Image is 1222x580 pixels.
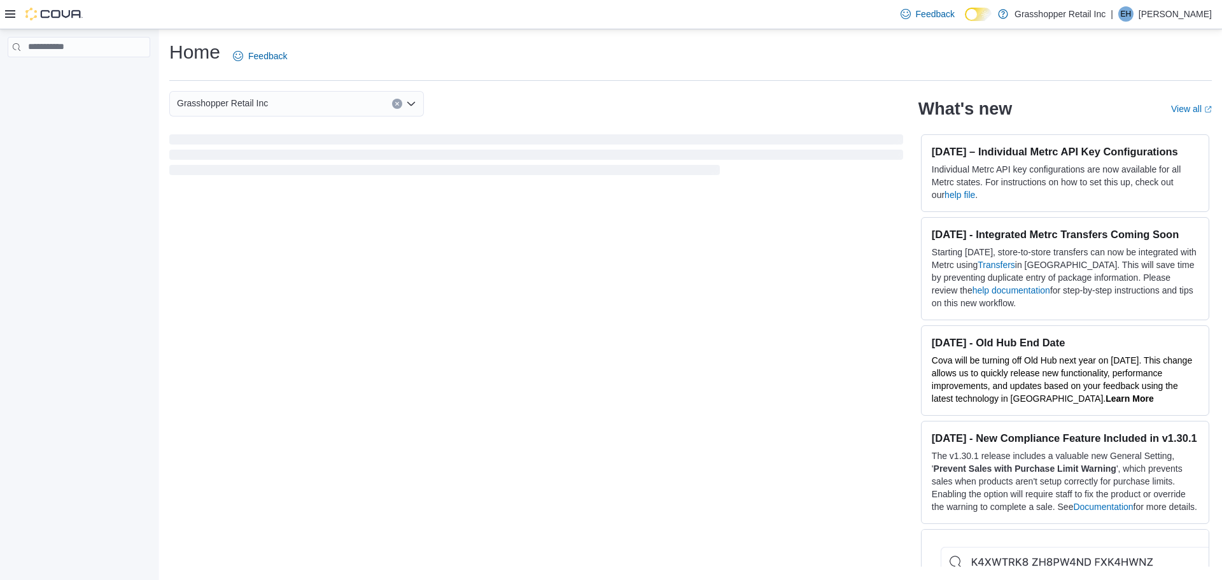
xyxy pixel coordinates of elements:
h3: [DATE] - Integrated Metrc Transfers Coming Soon [932,228,1198,241]
span: Feedback [248,50,287,62]
input: Dark Mode [965,8,992,21]
span: Loading [169,137,903,178]
div: Erin Hansen [1118,6,1134,22]
p: Starting [DATE], store-to-store transfers can now be integrated with Metrc using in [GEOGRAPHIC_D... [932,246,1198,309]
nav: Complex example [8,60,150,90]
a: help documentation [973,285,1050,295]
a: Learn More [1106,393,1153,404]
p: | [1111,6,1113,22]
h3: [DATE] - New Compliance Feature Included in v1.30.1 [932,432,1198,444]
h2: What's new [918,99,1012,119]
button: Open list of options [406,99,416,109]
h1: Home [169,39,220,65]
a: Documentation [1073,502,1133,512]
a: Transfers [978,260,1015,270]
img: Cova [25,8,83,20]
a: View allExternal link [1171,104,1212,114]
span: Cova will be turning off Old Hub next year on [DATE]. This change allows us to quickly release ne... [932,355,1192,404]
svg: External link [1204,106,1212,113]
a: Feedback [228,43,292,69]
span: Grasshopper Retail Inc [177,95,268,111]
h3: [DATE] – Individual Metrc API Key Configurations [932,145,1198,158]
span: EH [1121,6,1132,22]
p: [PERSON_NAME] [1139,6,1212,22]
p: Grasshopper Retail Inc [1015,6,1106,22]
button: Clear input [392,99,402,109]
p: The v1.30.1 release includes a valuable new General Setting, ' ', which prevents sales when produ... [932,449,1198,513]
span: Feedback [916,8,955,20]
a: Feedback [895,1,960,27]
a: help file [945,190,975,200]
strong: Prevent Sales with Purchase Limit Warning [934,463,1116,474]
p: Individual Metrc API key configurations are now available for all Metrc states. For instructions ... [932,163,1198,201]
h3: [DATE] - Old Hub End Date [932,336,1198,349]
span: Dark Mode [965,21,966,22]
